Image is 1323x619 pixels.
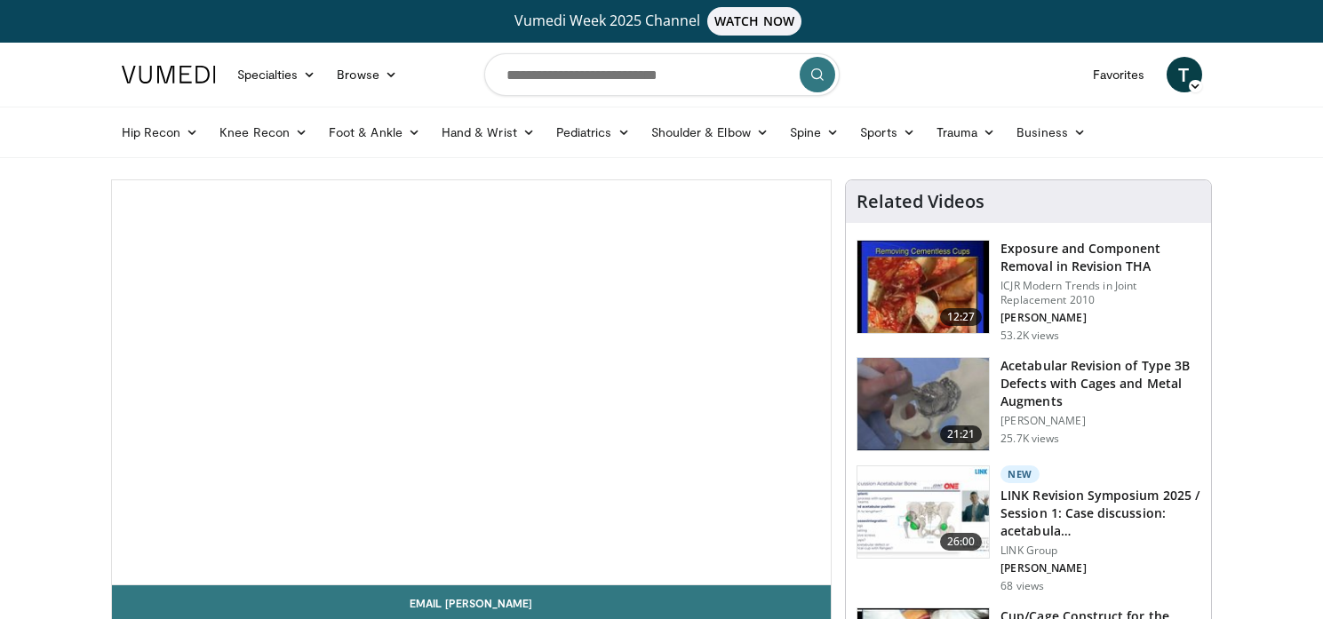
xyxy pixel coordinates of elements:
span: 26:00 [940,533,983,551]
a: Sports [849,115,926,150]
a: Pediatrics [546,115,641,150]
a: Shoulder & Elbow [641,115,779,150]
p: LINK Group [1000,544,1200,558]
a: T [1167,57,1202,92]
p: New [1000,465,1040,483]
p: 53.2K views [1000,329,1059,343]
p: [PERSON_NAME] [1000,311,1200,325]
a: Hand & Wrist [431,115,546,150]
span: 21:21 [940,425,983,443]
a: Specialties [227,57,327,92]
a: Hip Recon [111,115,210,150]
span: WATCH NOW [707,7,801,36]
a: Business [1006,115,1096,150]
h4: Related Videos [857,191,984,212]
h3: Exposure and Component Removal in Revision THA [1000,240,1200,275]
img: 1f996077-61f8-47c2-ad59-7d8001d08f30.150x105_q85_crop-smart_upscale.jpg [857,466,989,559]
a: Spine [779,115,849,150]
p: 25.7K views [1000,432,1059,446]
img: 66432_0000_3.png.150x105_q85_crop-smart_upscale.jpg [857,358,989,450]
a: 12:27 Exposure and Component Removal in Revision THA ICJR Modern Trends in Joint Replacement 2010... [857,240,1200,343]
a: Knee Recon [209,115,318,150]
a: Browse [326,57,408,92]
p: ICJR Modern Trends in Joint Replacement 2010 [1000,279,1200,307]
span: 12:27 [940,308,983,326]
video-js: Video Player [112,180,832,585]
input: Search topics, interventions [484,53,840,96]
p: 68 views [1000,579,1044,593]
a: Trauma [926,115,1007,150]
h3: LINK Revision Symposium 2025 / Session 1: Case discussion: acetabula… [1000,487,1200,540]
img: 297848_0003_1.png.150x105_q85_crop-smart_upscale.jpg [857,241,989,333]
p: [PERSON_NAME] [1000,561,1200,575]
p: [PERSON_NAME] [1000,414,1200,428]
img: VuMedi Logo [122,66,216,83]
a: 26:00 New LINK Revision Symposium 2025 / Session 1: Case discussion: acetabula… LINK Group [PERSO... [857,465,1200,593]
a: Foot & Ankle [318,115,431,150]
a: Favorites [1082,57,1156,92]
h3: Acetabular Revision of Type 3B Defects with Cages and Metal Augments [1000,357,1200,410]
a: 21:21 Acetabular Revision of Type 3B Defects with Cages and Metal Augments [PERSON_NAME] 25.7K views [857,357,1200,451]
a: Vumedi Week 2025 ChannelWATCH NOW [124,7,1199,36]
